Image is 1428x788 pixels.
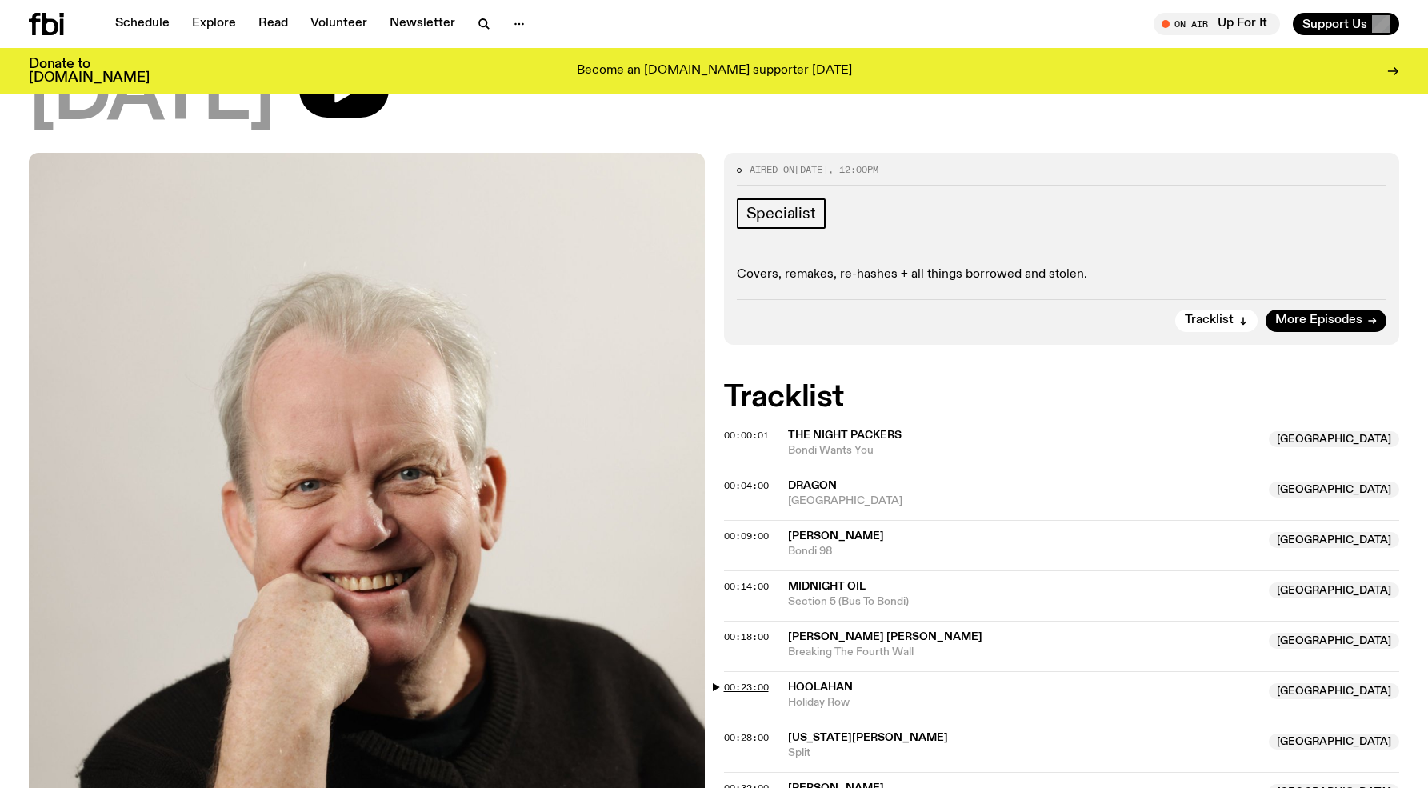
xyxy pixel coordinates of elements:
[1269,532,1399,548] span: [GEOGRAPHIC_DATA]
[737,267,1387,282] p: Covers, remakes, re-hashes + all things borrowed and stolen.
[1185,314,1234,326] span: Tracklist
[724,431,769,440] button: 00:00:01
[380,13,465,35] a: Newsletter
[788,746,1260,761] span: Split
[724,683,769,692] button: 00:23:00
[788,631,982,642] span: [PERSON_NAME] [PERSON_NAME]
[1293,13,1399,35] button: Support Us
[724,731,769,744] span: 00:28:00
[1266,310,1386,332] a: More Episodes
[828,163,878,176] span: , 12:00pm
[1154,13,1280,35] button: On AirUp For It
[724,681,769,694] span: 00:23:00
[788,530,884,542] span: [PERSON_NAME]
[746,205,816,222] span: Specialist
[724,532,769,541] button: 00:09:00
[724,479,769,492] span: 00:04:00
[750,163,794,176] span: Aired on
[724,633,769,642] button: 00:18:00
[788,682,853,693] span: Hoolahan
[788,494,1260,509] span: [GEOGRAPHIC_DATA]
[1275,314,1362,326] span: More Episodes
[29,62,274,134] span: [DATE]
[1175,310,1258,332] button: Tracklist
[1269,633,1399,649] span: [GEOGRAPHIC_DATA]
[788,581,866,592] span: Midnight Oil
[724,580,769,593] span: 00:14:00
[29,58,150,85] h3: Donate to [DOMAIN_NAME]
[182,13,246,35] a: Explore
[724,383,1400,412] h2: Tracklist
[577,64,852,78] p: Become an [DOMAIN_NAME] supporter [DATE]
[249,13,298,35] a: Read
[724,630,769,643] span: 00:18:00
[301,13,377,35] a: Volunteer
[794,163,828,176] span: [DATE]
[788,645,1260,660] span: Breaking The Fourth Wall
[788,732,948,743] span: [US_STATE][PERSON_NAME]
[788,695,1260,710] span: Holiday Row
[724,582,769,591] button: 00:14:00
[1269,582,1399,598] span: [GEOGRAPHIC_DATA]
[1269,683,1399,699] span: [GEOGRAPHIC_DATA]
[724,734,769,742] button: 00:28:00
[1269,482,1399,498] span: [GEOGRAPHIC_DATA]
[724,482,769,490] button: 00:04:00
[724,429,769,442] span: 00:00:01
[788,480,837,491] span: Dragon
[1269,431,1399,447] span: [GEOGRAPHIC_DATA]
[788,443,1260,458] span: Bondi Wants You
[788,544,1260,559] span: Bondi 98
[737,198,826,229] a: Specialist
[788,430,902,441] span: The Night Packers
[1269,734,1399,750] span: [GEOGRAPHIC_DATA]
[106,13,179,35] a: Schedule
[1302,17,1367,31] span: Support Us
[788,594,1260,610] span: Section 5 (Bus To Bondi)
[724,530,769,542] span: 00:09:00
